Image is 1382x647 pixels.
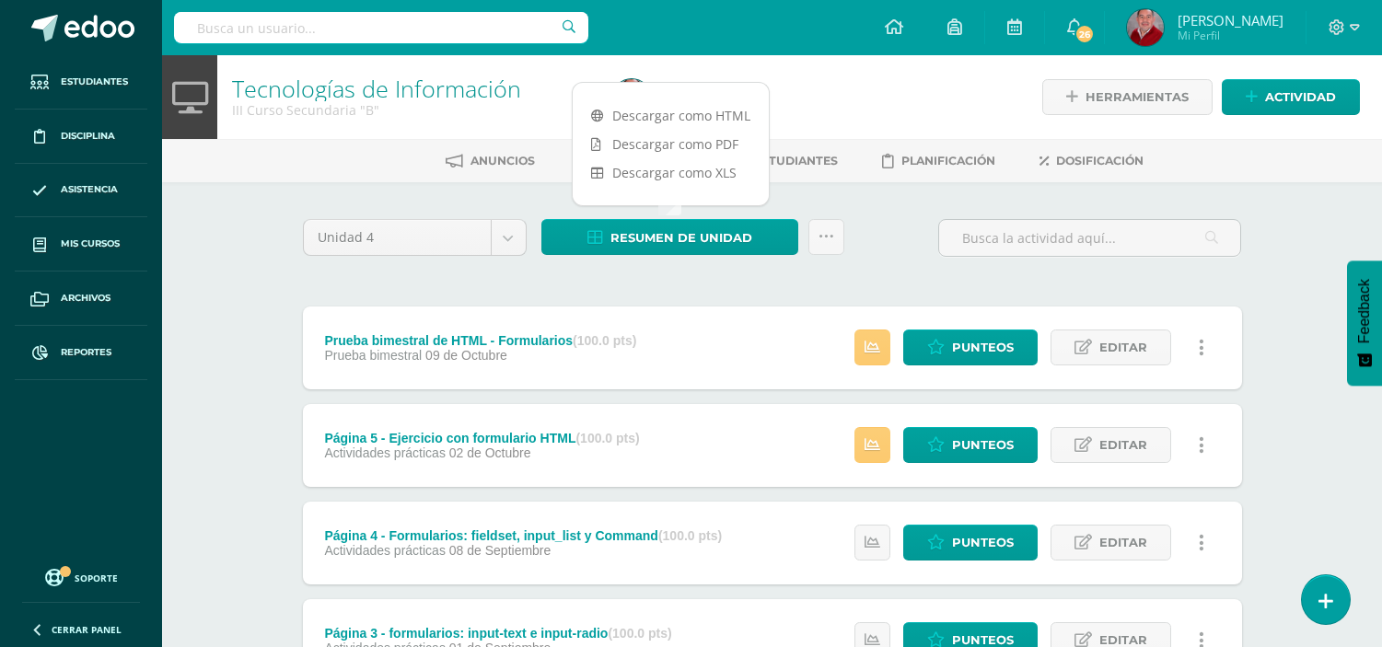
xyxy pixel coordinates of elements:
[573,130,769,158] a: Descargar como PDF
[1347,260,1382,386] button: Feedback - Mostrar encuesta
[573,333,636,348] strong: (100.0 pts)
[61,75,128,89] span: Estudiantes
[318,220,477,255] span: Unidad 4
[1178,11,1283,29] span: [PERSON_NAME]
[1042,79,1213,115] a: Herramientas
[324,445,446,460] span: Actividades prácticas
[304,220,526,255] a: Unidad 4
[75,572,118,584] span: Soporte
[573,101,769,130] a: Descargar como HTML
[232,101,591,119] div: III Curso Secundaria 'B'
[324,333,636,348] div: Prueba bimestral de HTML - Formularios
[446,146,535,176] a: Anuncios
[939,220,1240,256] input: Busca la actividad aquí...
[882,146,995,176] a: Planificación
[903,525,1038,560] a: Punteos
[1127,9,1164,46] img: fd73516eb2f546aead7fb058580fc543.png
[1265,80,1336,114] span: Actividad
[1356,279,1373,343] span: Feedback
[15,55,147,110] a: Estudiantes
[61,129,115,144] span: Disciplina
[15,164,147,218] a: Asistencia
[61,345,111,360] span: Reportes
[174,12,588,43] input: Busca un usuario...
[903,427,1038,463] a: Punteos
[1099,330,1147,364] span: Editar
[901,154,995,168] span: Planificación
[324,626,671,641] div: Página 3 - formularios: input-text e input-radio
[903,329,1038,365] a: Punteos
[22,564,140,589] a: Soporte
[952,526,1014,560] span: Punteos
[1056,154,1144,168] span: Dosificación
[541,219,798,255] a: Resumen de unidad
[61,291,110,306] span: Archivos
[613,79,650,116] img: fd73516eb2f546aead7fb058580fc543.png
[324,528,722,543] div: Página 4 - Formularios: fieldset, input_list y Command
[324,348,422,363] span: Prueba bimestral
[952,330,1014,364] span: Punteos
[575,431,639,445] strong: (100.0 pts)
[449,543,552,558] span: 08 de Septiembre
[449,445,531,460] span: 02 de Octubre
[1086,80,1189,114] span: Herramientas
[658,528,722,543] strong: (100.0 pts)
[727,146,838,176] a: Estudiantes
[610,221,752,255] span: Resumen de unidad
[15,110,147,164] a: Disciplina
[52,623,122,636] span: Cerrar panel
[1074,24,1095,44] span: 26
[1039,146,1144,176] a: Dosificación
[754,154,838,168] span: Estudiantes
[1178,28,1283,43] span: Mi Perfil
[1099,428,1147,462] span: Editar
[61,237,120,251] span: Mis cursos
[324,543,446,558] span: Actividades prácticas
[425,348,507,363] span: 09 de Octubre
[952,428,1014,462] span: Punteos
[324,431,639,445] div: Página 5 - Ejercicio con formulario HTML
[1099,526,1147,560] span: Editar
[1222,79,1360,115] a: Actividad
[15,326,147,380] a: Reportes
[608,626,671,641] strong: (100.0 pts)
[470,154,535,168] span: Anuncios
[232,73,521,104] a: Tecnologías de Información
[573,158,769,187] a: Descargar como XLS
[15,272,147,326] a: Archivos
[232,75,591,101] h1: Tecnologías de Información
[61,182,118,197] span: Asistencia
[15,217,147,272] a: Mis cursos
